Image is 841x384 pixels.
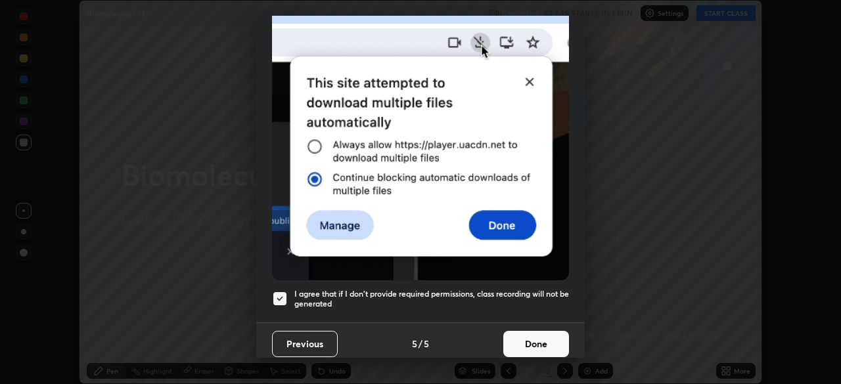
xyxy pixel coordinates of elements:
[503,331,569,357] button: Done
[272,331,338,357] button: Previous
[424,337,429,351] h4: 5
[294,289,569,309] h5: I agree that if I don't provide required permissions, class recording will not be generated
[419,337,422,351] h4: /
[412,337,417,351] h4: 5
